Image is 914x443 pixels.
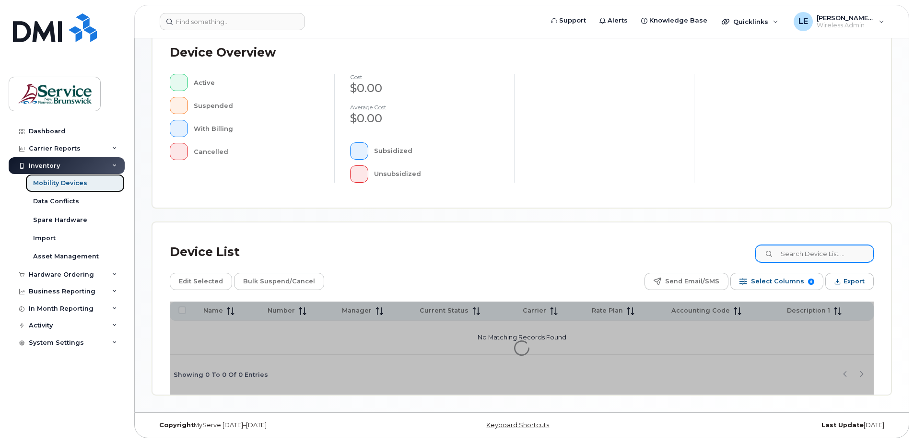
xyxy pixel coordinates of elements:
span: LE [798,16,808,27]
div: Cancelled [194,143,319,160]
span: 8 [808,279,814,285]
h4: Average cost [350,104,499,110]
div: Lofstrom, Erin (SD/DS) [787,12,891,31]
div: With Billing [194,120,319,137]
span: Wireless Admin [817,22,874,29]
button: Send Email/SMS [644,273,728,290]
span: Select Columns [751,274,804,289]
div: Quicklinks [715,12,785,31]
span: Send Email/SMS [665,274,719,289]
div: Active [194,74,319,91]
h4: cost [350,74,499,80]
div: Device Overview [170,40,276,65]
div: MyServe [DATE]–[DATE] [152,421,398,429]
div: [DATE] [645,421,891,429]
strong: Copyright [159,421,194,429]
strong: Last Update [821,421,864,429]
span: Knowledge Base [649,16,707,25]
span: Edit Selected [179,274,223,289]
span: Support [559,16,586,25]
button: Edit Selected [170,273,232,290]
button: Export [825,273,874,290]
a: Knowledge Base [634,11,714,30]
a: Support [544,11,593,30]
span: Export [844,274,865,289]
span: Alerts [608,16,628,25]
div: Subsidized [374,142,499,160]
span: Quicklinks [733,18,768,25]
button: Select Columns 8 [730,273,823,290]
div: Suspended [194,97,319,114]
span: [PERSON_NAME] (SD/DS) [817,14,874,22]
input: Search Device List ... [755,245,874,262]
a: Keyboard Shortcuts [486,421,549,429]
div: $0.00 [350,110,499,127]
div: Unsubsidized [374,165,499,183]
span: Bulk Suspend/Cancel [243,274,315,289]
div: Device List [170,240,240,265]
button: Bulk Suspend/Cancel [234,273,324,290]
a: Alerts [593,11,634,30]
div: $0.00 [350,80,499,96]
input: Find something... [160,13,305,30]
